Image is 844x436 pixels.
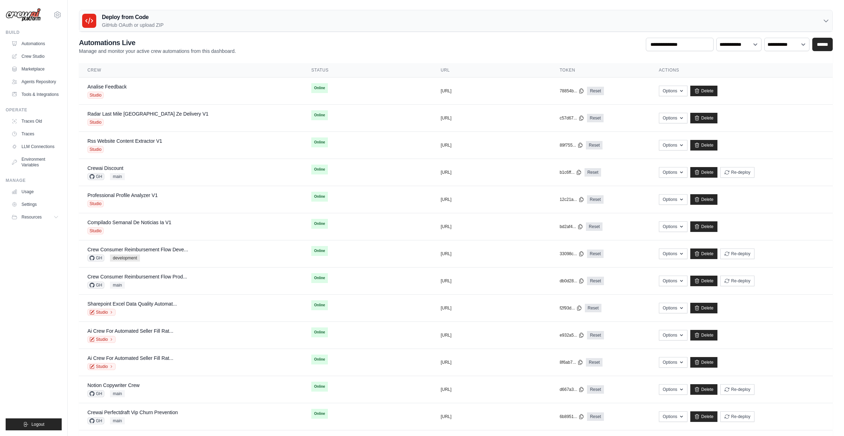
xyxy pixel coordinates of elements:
button: Options [659,194,687,205]
span: GH [87,390,104,397]
a: Delete [690,86,717,96]
span: Online [311,273,328,283]
div: Manage [6,178,62,183]
button: 12c21a... [559,197,584,202]
a: Compilado Semanal De Noticias Ia V1 [87,220,171,225]
button: Options [659,221,687,232]
span: Online [311,246,328,256]
span: Online [311,110,328,120]
a: Sharepoint Excel Data Quality Automat... [87,301,177,307]
a: Reset [585,168,601,177]
button: c57d67... [559,115,584,121]
button: Re-deploy [720,411,754,422]
div: Build [6,30,62,35]
a: Reset [587,277,604,285]
a: Traces [8,128,62,140]
span: development [110,254,140,262]
span: Studio [87,146,104,153]
span: Online [311,409,328,419]
span: Studio [87,92,104,99]
button: Re-deploy [720,167,754,178]
a: Reset [587,87,604,95]
th: Status [303,63,432,78]
span: Logout [31,422,44,427]
a: Marketplace [8,63,62,75]
h3: Deploy from Code [102,13,164,22]
a: Reset [585,304,601,312]
a: Delete [690,248,717,259]
th: Crew [79,63,303,78]
a: Crew Consumer Reimbursement Flow Deve... [87,247,188,252]
a: Delete [690,411,717,422]
span: GH [87,282,104,289]
a: Agents Repository [8,76,62,87]
span: main [110,282,125,289]
a: Delete [690,357,717,368]
button: Options [659,113,687,123]
a: Delete [690,140,717,151]
a: Delete [690,330,717,340]
button: 8f6ab7... [559,360,583,365]
a: LLM Connections [8,141,62,152]
span: Online [311,355,328,364]
th: Token [551,63,650,78]
span: Studio [87,200,104,207]
button: Options [659,140,687,151]
a: Reset [587,331,604,339]
a: Studio [87,336,116,343]
button: Options [659,276,687,286]
span: GH [87,173,104,180]
button: Options [659,384,687,395]
span: Online [311,137,328,147]
a: Delete [690,303,717,313]
button: 89f755... [559,142,583,148]
a: Crew Consumer Reimbursement Flow Prod... [87,274,187,280]
span: Online [311,165,328,174]
a: Ai Crew For Automated Seller Fill Rat... [87,355,173,361]
a: Studio [87,309,116,316]
a: Delete [690,384,717,395]
h2: Automations Live [79,38,236,48]
a: Delete [690,113,717,123]
span: GH [87,417,104,424]
a: Delete [690,221,717,232]
a: Reset [586,358,603,367]
button: Resources [8,211,62,223]
button: Options [659,86,687,96]
button: 6b8951... [559,414,584,419]
a: Reset [586,141,603,149]
a: Delete [690,194,717,205]
th: Actions [650,63,833,78]
a: Reset [587,385,604,394]
a: Delete [690,167,717,178]
p: Manage and monitor your active crew automations from this dashboard. [79,48,236,55]
a: Ai Crew For Automated Seller Fill Rat... [87,328,173,334]
div: Operate [6,107,62,113]
button: 33098c... [559,251,584,257]
a: Reset [587,250,604,258]
a: Crewai Discount [87,165,123,171]
button: e932a5... [559,332,584,338]
span: main [110,390,125,397]
a: Radar Last Mile [GEOGRAPHIC_DATA] Ze Delivery V1 [87,111,208,117]
img: Logo [6,8,41,22]
span: Resources [22,214,42,220]
a: Delete [690,276,717,286]
p: GitHub OAuth or upload ZIP [102,22,164,29]
button: Options [659,303,687,313]
a: Settings [8,199,62,210]
span: Online [311,382,328,392]
button: Re-deploy [720,248,754,259]
a: Reset [587,412,604,421]
span: main [110,417,125,424]
button: Re-deploy [720,384,754,395]
button: Re-deploy [720,276,754,286]
span: Online [311,83,328,93]
span: Online [311,300,328,310]
button: db0d28... [559,278,584,284]
a: Notion Copywriter Crew [87,382,140,388]
a: Rss Website Content Extractor V1 [87,138,162,144]
span: Online [311,192,328,202]
a: Automations [8,38,62,49]
button: Options [659,411,687,422]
